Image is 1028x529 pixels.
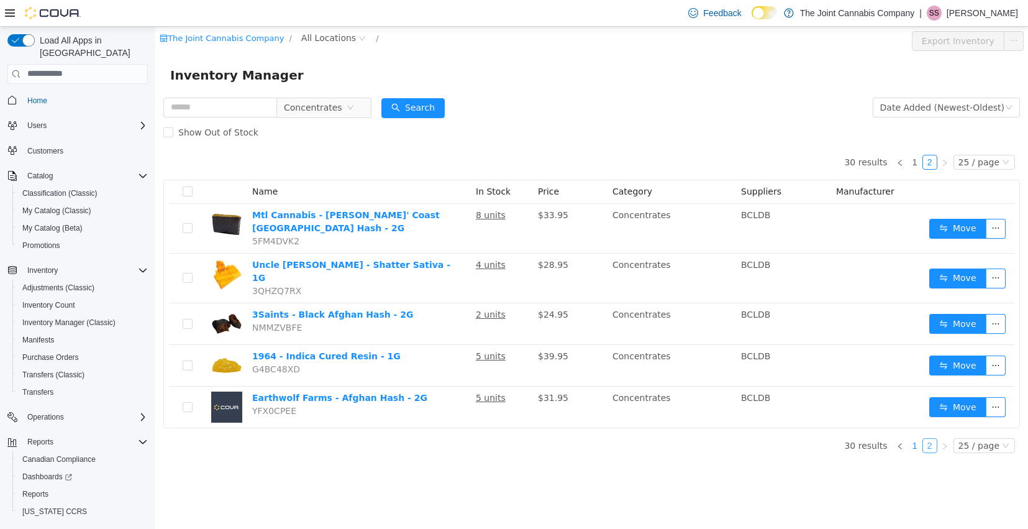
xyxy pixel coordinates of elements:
[383,160,404,170] span: Price
[17,333,59,347] a: Manifests
[847,415,854,424] i: icon: down
[27,146,63,156] span: Customers
[17,186,148,201] span: Classification (Classic)
[22,144,68,159] a: Customers
[17,315,121,330] a: Inventory Manager (Classic)
[17,280,148,295] span: Adjustments (Classic)
[22,241,60,251] span: Promotions
[12,297,153,314] button: Inventory Count
[2,408,153,426] button: Operations
[321,183,350,193] u: 8 units
[17,221,148,236] span: My Catalog (Beta)
[586,366,615,376] span: BCLDB
[17,203,96,218] a: My Catalog (Classic)
[12,279,153,297] button: Adjustments (Classic)
[22,410,148,425] span: Operations
[27,96,47,106] span: Home
[56,365,87,396] img: Earthwolf Farms - Afghan Hash - 2G placeholder
[221,7,223,16] span: /
[586,283,615,293] span: BCLDB
[226,71,289,91] button: icon: searchSearch
[25,7,81,19] img: Cova
[22,489,48,499] span: Reports
[12,468,153,485] a: Dashboards
[56,282,87,313] img: 3Saints - Black Afghan Hash - 2G hero shot
[12,366,153,384] button: Transfers (Classic)
[17,469,148,484] span: Dashboards
[17,333,148,347] span: Manifests
[681,160,739,170] span: Manufacturer
[17,487,53,502] a: Reports
[56,323,87,354] img: 1964 - Indica Cured Resin - 1G hero shot
[586,324,615,334] span: BCLDB
[97,324,245,334] a: 1964 - Indica Cured Resin - 1G
[800,6,914,21] p: The Joint Cannabis Company
[12,349,153,366] button: Purchase Orders
[22,435,148,449] span: Reports
[321,324,350,334] u: 5 units
[12,202,153,219] button: My Catalog (Classic)
[17,186,102,201] a: Classification (Classic)
[753,412,766,426] a: 1
[17,487,148,502] span: Reports
[919,6,922,21] p: |
[56,232,87,263] img: Uncle Bob - Shatter Sativa - 1G hero shot
[452,318,581,360] td: Concentrates
[22,263,63,278] button: Inventory
[767,412,782,426] li: 2
[22,387,53,397] span: Transfers
[17,280,99,295] a: Adjustments (Classic)
[56,182,87,213] img: Mtl Cannabis - Wes' Coast Kush Hash - 2G hero shot
[97,283,258,293] a: 3Saints - Black Afghan Hash - 2G
[27,412,64,422] span: Operations
[774,287,831,307] button: icon: swapMove
[457,160,497,170] span: Category
[17,367,148,382] span: Transfers (Classic)
[768,412,781,426] a: 2
[17,238,65,253] a: Promotions
[97,209,144,219] span: 5FM4DVK2
[22,318,116,328] span: Inventory Manager (Classic)
[752,412,767,426] li: 1
[97,338,145,347] span: G4BC48XD
[22,168,148,183] span: Catalog
[847,132,854,140] i: icon: down
[27,171,53,181] span: Catalog
[146,4,201,18] span: All Locations
[586,183,615,193] span: BCLDB
[22,335,54,345] span: Manifests
[586,233,615,243] span: BCLDB
[830,192,850,212] button: icon: ellipsis
[782,412,797,426] li: Next Page
[17,504,148,519] span: Washington CCRS
[2,433,153,451] button: Reports
[17,385,58,400] a: Transfers
[22,263,148,278] span: Inventory
[97,183,284,206] a: Mtl Cannabis - [PERSON_NAME]' Coast [GEOGRAPHIC_DATA] Hash - 2G
[2,117,153,134] button: Users
[17,221,88,236] a: My Catalog (Beta)
[586,160,626,170] span: Suppliers
[17,350,84,365] a: Purchase Orders
[2,167,153,185] button: Catalog
[17,350,148,365] span: Purchase Orders
[12,485,153,503] button: Reports
[848,4,868,24] button: icon: ellipsis
[134,7,136,16] span: /
[2,91,153,109] button: Home
[27,437,53,447] span: Reports
[35,34,148,59] span: Load All Apps in [GEOGRAPHIC_DATA]
[689,128,732,143] li: 30 results
[22,352,79,362] span: Purchase Orders
[27,265,58,275] span: Inventory
[452,277,581,318] td: Concentrates
[22,93,148,108] span: Home
[753,129,766,142] a: 1
[830,370,850,390] button: icon: ellipsis
[803,412,844,426] div: 25 / page
[383,283,413,293] span: $24.95
[129,71,187,90] span: Concentrates
[22,168,58,183] button: Catalog
[22,188,98,198] span: Classification (Classic)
